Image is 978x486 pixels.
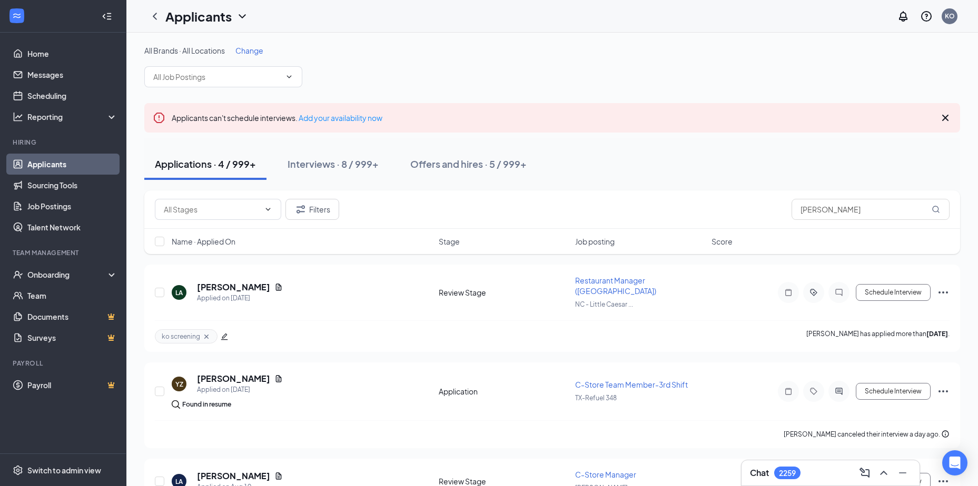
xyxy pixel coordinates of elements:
div: Applied on [DATE] [197,293,283,303]
a: Talent Network [27,217,117,238]
svg: Ellipses [937,286,950,299]
svg: ChevronDown [285,73,293,81]
a: Team [27,285,117,306]
svg: Note [782,288,795,297]
a: SurveysCrown [27,327,117,348]
div: [PERSON_NAME] canceled their interview a day ago. [784,429,950,440]
div: Offers and hires · 5 / 999+ [410,157,527,170]
svg: Analysis [13,112,23,122]
svg: Document [274,374,283,383]
img: search.bf7aa3482b7795d4f01b.svg [172,400,180,409]
svg: Ellipses [937,385,950,398]
div: Switch to admin view [27,465,101,475]
button: Schedule Interview [856,284,931,301]
a: Add your availability now [299,113,382,123]
div: Team Management [13,248,115,257]
svg: Document [274,283,283,291]
span: Job posting [575,236,615,247]
h5: [PERSON_NAME] [197,281,270,293]
div: Found in resume [182,399,231,410]
span: Name · Applied On [172,236,235,247]
span: All Brands · All Locations [144,46,225,55]
h5: [PERSON_NAME] [197,373,270,384]
svg: ChevronUp [877,467,890,479]
div: YZ [175,380,183,389]
span: Change [235,46,263,55]
span: TX-Refuel 348 [575,394,617,402]
svg: ChevronDown [236,10,249,23]
a: Sourcing Tools [27,175,117,196]
div: LA [175,477,183,486]
svg: Cross [939,112,952,124]
svg: ComposeMessage [858,467,871,479]
svg: Document [274,472,283,480]
span: Applicants can't schedule interviews. [172,113,382,123]
span: edit [221,333,228,340]
svg: WorkstreamLogo [12,11,22,21]
input: Search in applications [792,199,950,220]
a: Messages [27,64,117,85]
span: Stage [439,236,460,247]
span: C-Store Team Member-3rd Shift [575,380,688,389]
div: 2259 [779,469,796,478]
svg: ChevronLeft [149,10,161,23]
svg: Minimize [896,467,909,479]
a: Job Postings [27,196,117,217]
div: Onboarding [27,269,108,280]
svg: UserCheck [13,269,23,280]
svg: Collapse [102,11,112,22]
input: All Stages [164,204,260,215]
div: Interviews · 8 / 999+ [288,157,379,170]
svg: Error [153,112,165,124]
span: Score [712,236,733,247]
div: Payroll [13,359,115,368]
div: KO [945,12,955,21]
h3: Chat [750,467,769,479]
svg: Tag [807,387,820,396]
h1: Applicants [165,7,232,25]
div: Applications · 4 / 999+ [155,157,256,170]
div: LA [175,288,183,297]
a: PayrollCrown [27,374,117,396]
svg: ChatInactive [833,288,845,297]
svg: Note [782,387,795,396]
div: Application [439,386,569,397]
p: [PERSON_NAME] has applied more than . [806,329,950,343]
svg: ActiveChat [833,387,845,396]
a: Scheduling [27,85,117,106]
button: Filter Filters [285,199,339,220]
svg: Settings [13,465,23,475]
span: ko screening [162,332,200,341]
a: DocumentsCrown [27,306,117,327]
button: Minimize [894,464,911,481]
svg: Filter [294,203,307,216]
svg: Notifications [897,10,910,23]
div: Applied on [DATE] [197,384,283,395]
svg: ChevronDown [264,205,272,214]
div: Reporting [27,112,118,122]
a: Applicants [27,154,117,175]
svg: QuestionInfo [920,10,933,23]
a: Home [27,43,117,64]
svg: ActiveTag [807,288,820,297]
span: C-Store Manager [575,470,636,479]
span: Restaurant Manager ([GEOGRAPHIC_DATA]) [575,276,656,296]
svg: Info [941,430,950,438]
svg: Cross [202,332,211,341]
svg: MagnifyingGlass [932,205,940,214]
button: Schedule Interview [856,383,931,400]
div: Open Intercom Messenger [942,450,967,475]
div: Hiring [13,138,115,147]
div: Review Stage [439,287,569,298]
input: All Job Postings [153,71,281,83]
h5: [PERSON_NAME] [197,470,270,482]
b: [DATE] [926,330,948,338]
button: ChevronUp [875,464,892,481]
button: ComposeMessage [856,464,873,481]
span: NC - Little Caesar ... [575,300,633,308]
